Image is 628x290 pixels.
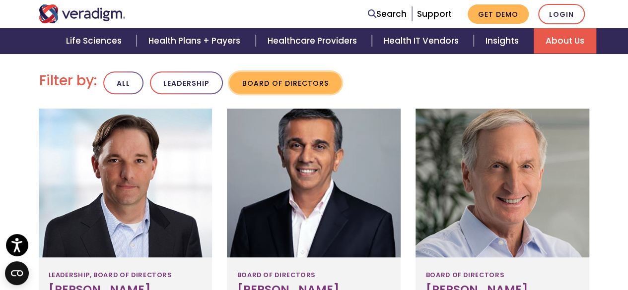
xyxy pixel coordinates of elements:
[425,267,503,283] span: Board of Directors
[39,4,126,23] img: Veradigm logo
[54,28,137,54] a: Life Sciences
[372,28,474,54] a: Health IT Vendors
[229,72,342,94] button: Board of Directors
[150,71,223,95] button: Leadership
[474,28,534,54] a: Insights
[437,219,616,278] iframe: Drift Chat Widget
[538,4,585,24] a: Login
[534,28,596,54] a: About Us
[137,28,255,54] a: Health Plans + Payers
[237,267,315,283] span: Board of Directors
[39,72,97,89] h2: Filter by:
[49,267,172,283] span: Leadership, Board of Directors
[417,8,452,20] a: Support
[256,28,372,54] a: Healthcare Providers
[468,4,529,24] a: Get Demo
[368,7,407,21] a: Search
[5,261,29,285] button: Open CMP widget
[103,71,143,95] button: All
